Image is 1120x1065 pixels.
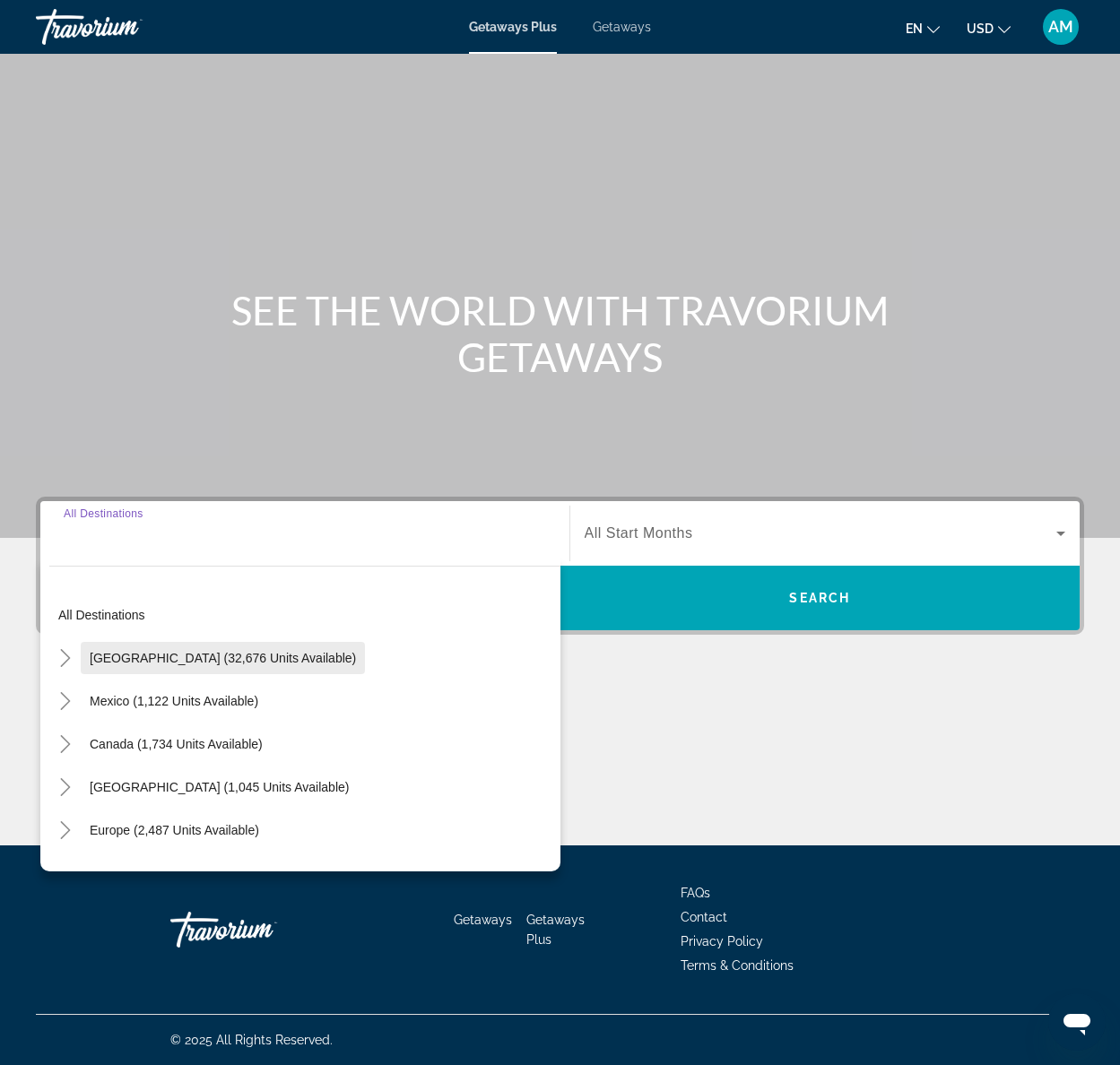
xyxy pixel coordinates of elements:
button: [GEOGRAPHIC_DATA] (1,045 units available) [81,771,358,803]
button: Europe (2,487 units available) [81,814,268,846]
span: © 2025 All Rights Reserved. [170,1033,333,1047]
button: Toggle Canada (1,734 units available) [49,729,81,760]
a: Privacy Policy [681,934,763,948]
button: Search [560,566,1081,630]
span: [GEOGRAPHIC_DATA] (1,045 units available) [90,780,349,794]
button: Toggle Europe (2,487 units available) [49,815,81,846]
a: Travorium [36,4,215,50]
button: User Menu [1038,8,1084,46]
button: Toggle United States (32,676 units available) [49,643,81,674]
span: Search [789,591,850,605]
a: Getaways [593,20,651,34]
span: All destinations [58,608,145,622]
iframe: Button to launch messaging window [1048,993,1106,1051]
a: Contact [681,910,727,924]
button: [GEOGRAPHIC_DATA] (32,676 units available) [81,642,365,674]
button: Change language [906,15,940,41]
span: All Start Months [585,525,693,541]
button: Toggle Caribbean & Atlantic Islands (1,045 units available) [49,772,81,803]
span: Canada (1,734 units available) [90,737,263,751]
span: Mexico (1,122 units available) [90,694,258,708]
span: Europe (2,487 units available) [90,823,259,837]
button: Toggle Australia (202 units available) [49,858,81,889]
span: [GEOGRAPHIC_DATA] (32,676 units available) [90,651,356,665]
a: Getaways [454,913,512,927]
button: All destinations [49,599,560,631]
h1: SEE THE WORLD WITH TRAVORIUM GETAWAYS [224,287,897,380]
a: Getaways Plus [469,20,557,34]
a: Travorium [170,903,350,957]
a: FAQs [681,886,710,900]
a: Terms & Conditions [681,958,794,973]
span: en [906,22,923,36]
div: Search widget [40,501,1080,630]
span: All Destinations [64,507,143,519]
button: [GEOGRAPHIC_DATA] (202 units available) [81,857,348,889]
button: Mexico (1,122 units available) [81,685,267,717]
a: Getaways Plus [526,913,585,947]
button: Change currency [967,15,1011,41]
button: Canada (1,734 units available) [81,728,272,760]
button: Toggle Mexico (1,122 units available) [49,686,81,717]
span: AM [1048,18,1073,36]
span: USD [967,22,994,36]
